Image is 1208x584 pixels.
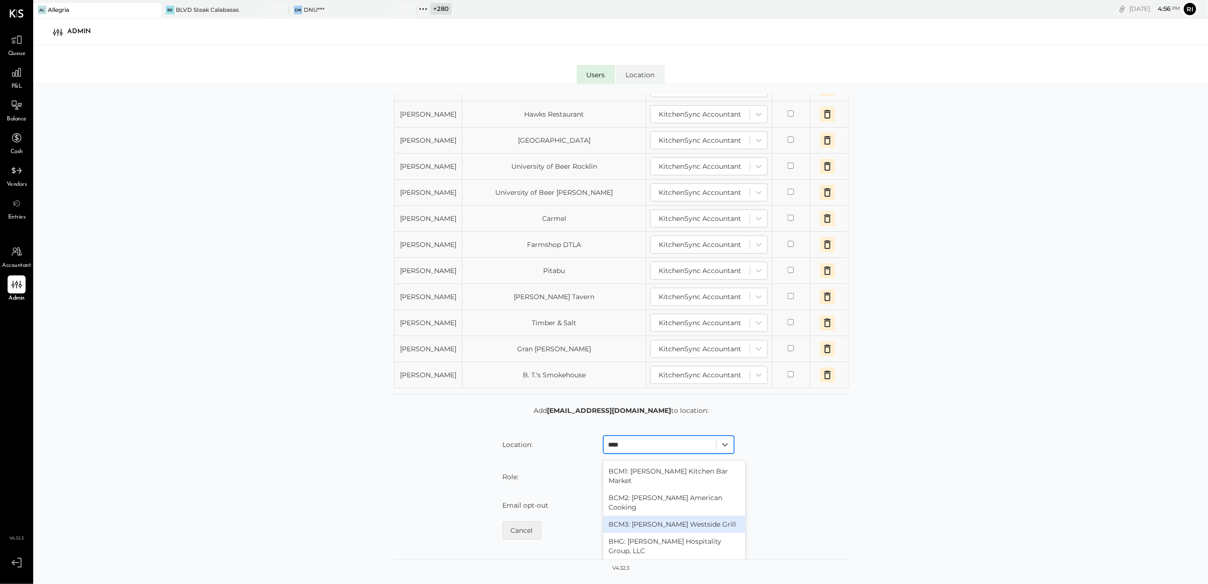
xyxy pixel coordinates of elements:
[394,154,462,180] td: [PERSON_NAME]
[7,115,27,124] span: Balance
[1129,4,1180,13] div: [DATE]
[9,294,25,303] span: Admin
[10,148,23,156] span: Cash
[394,284,462,310] td: [PERSON_NAME]
[0,162,33,189] a: Vendors
[0,243,33,270] a: Accountant
[394,128,462,154] td: [PERSON_NAME]
[2,262,31,270] span: Accountant
[394,336,462,362] td: [PERSON_NAME]
[603,533,745,559] div: BHG: [PERSON_NAME] Hospitality Group, LLC
[1182,1,1198,17] button: Ri
[394,232,462,258] td: [PERSON_NAME]
[7,181,27,189] span: Vendors
[462,258,646,284] td: Pitabu
[462,310,646,336] td: Timber & Salt
[0,129,33,156] a: Cash
[577,65,615,84] li: Users
[462,154,646,180] td: University of Beer Rocklin
[547,406,671,415] strong: [EMAIL_ADDRESS][DOMAIN_NAME]
[394,180,462,206] td: [PERSON_NAME]
[603,516,745,533] div: BCM3: [PERSON_NAME] Westside Grill
[394,362,462,388] td: [PERSON_NAME]
[613,565,630,572] div: v 4.32.3
[462,180,646,206] td: University of Beer [PERSON_NAME]
[394,101,462,128] td: [PERSON_NAME]
[603,463,745,489] div: BCM1: [PERSON_NAME] Kitchen Bar Market
[462,206,646,232] td: Carmel
[67,24,100,39] div: Admin
[0,31,33,58] a: Queue
[1117,4,1127,14] div: copy link
[503,440,533,449] label: Location:
[462,232,646,258] td: Farmshop DTLA
[534,406,708,415] p: Add to location:
[462,101,646,128] td: Hawks Restaurant
[462,336,646,362] td: Gran [PERSON_NAME]
[176,6,239,14] div: BLVD Steak Calabasas
[503,521,541,539] button: Cancel
[0,275,33,303] a: Admin
[462,128,646,154] td: [GEOGRAPHIC_DATA]
[394,206,462,232] td: [PERSON_NAME]
[616,65,665,84] li: Location
[462,362,646,388] td: B. T.'s Smokehouse
[8,213,26,222] span: Entries
[8,50,26,58] span: Queue
[0,64,33,91] a: P&L
[462,284,646,310] td: [PERSON_NAME] Tavern
[603,489,745,516] div: BCM2: [PERSON_NAME] American Cooking
[48,6,69,14] div: Allegria
[11,82,22,91] span: P&L
[0,194,33,222] a: Entries
[503,472,519,482] label: Role:
[166,6,174,14] div: BS
[294,6,302,14] div: DN
[394,258,462,284] td: [PERSON_NAME]
[0,96,33,124] a: Balance
[394,310,462,336] td: [PERSON_NAME]
[503,501,549,510] label: Email opt-out
[38,6,46,14] div: Al
[430,3,452,15] div: + 280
